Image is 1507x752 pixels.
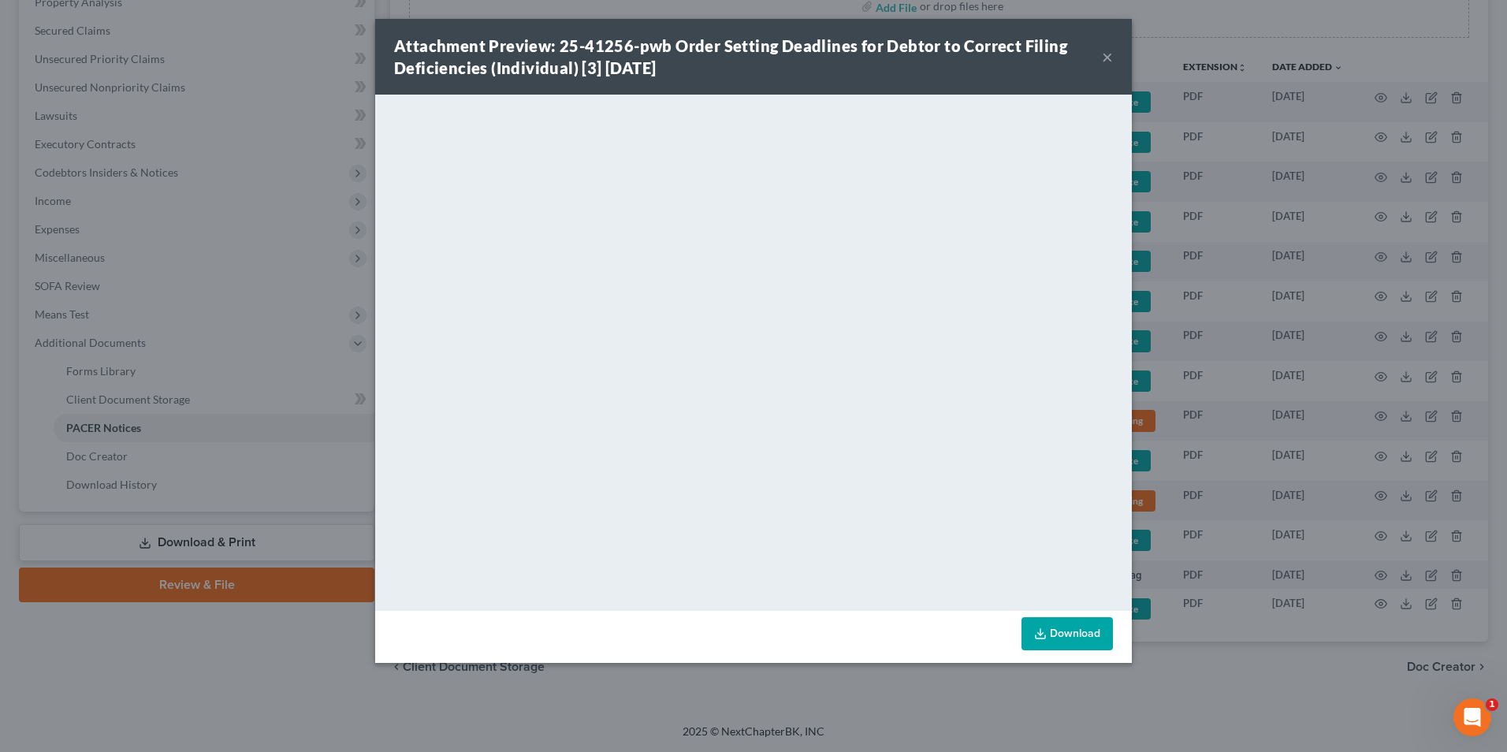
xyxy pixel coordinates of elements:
iframe: <object ng-attr-data='[URL][DOMAIN_NAME]' type='application/pdf' width='100%' height='650px'></ob... [375,95,1132,607]
span: 1 [1486,698,1498,711]
iframe: Intercom live chat [1453,698,1491,736]
button: × [1102,47,1113,66]
strong: Attachment Preview: 25-41256-pwb Order Setting Deadlines for Debtor to Correct Filing Deficiencie... [394,36,1067,77]
a: Download [1021,617,1113,650]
